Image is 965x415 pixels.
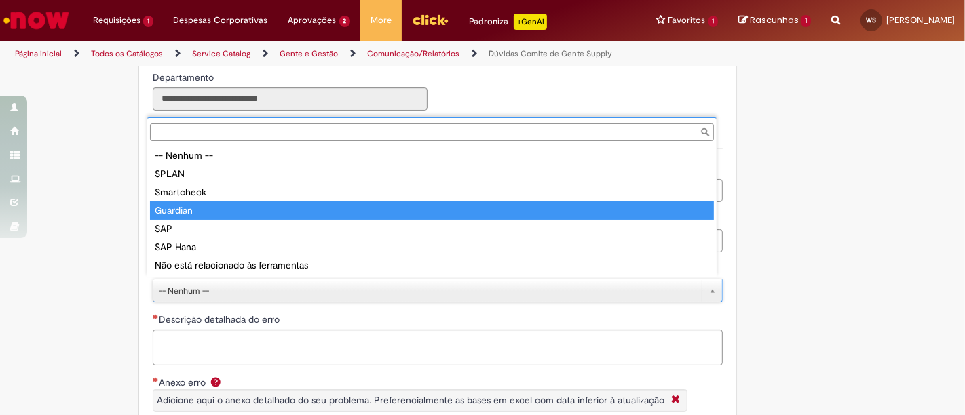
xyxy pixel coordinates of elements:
[147,144,717,277] ul: Caso seu problema esteja em alguma das ferramentas, selecione abaixo:
[150,220,714,238] div: SAP
[150,165,714,183] div: SPLAN
[150,183,714,201] div: Smartcheck
[150,201,714,220] div: Guardian
[150,238,714,256] div: SAP Hana
[150,256,714,275] div: Não está relacionado às ferramentas
[150,146,714,165] div: -- Nenhum --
